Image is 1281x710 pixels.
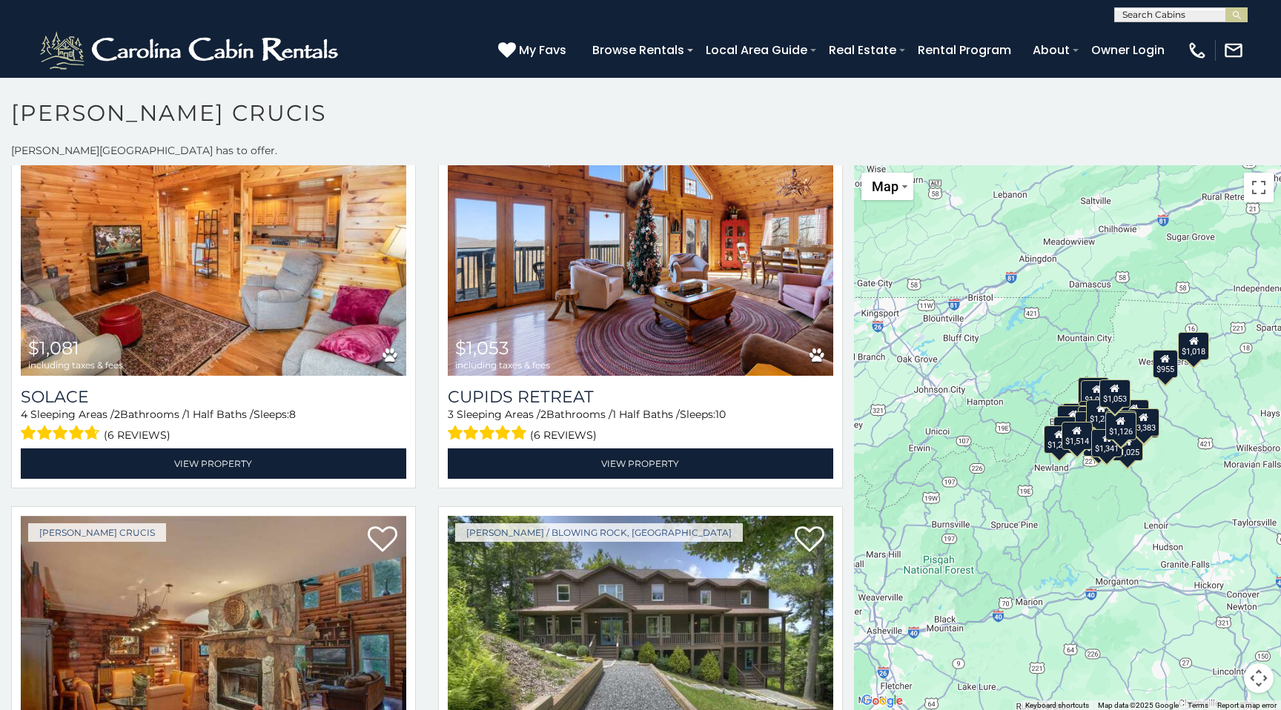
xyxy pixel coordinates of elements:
[37,28,345,73] img: White-1-2.png
[448,117,833,375] img: Cupids Retreat
[1091,429,1122,457] div: $1,341
[1118,399,1149,428] div: $1,569
[1153,350,1178,378] div: $955
[1098,701,1179,709] span: Map data ©2025 Google
[448,408,454,421] span: 3
[585,37,692,63] a: Browse Rentals
[1178,332,1209,360] div: $1,018
[795,525,824,556] a: Add to favorites
[1057,405,1088,434] div: $1,486
[289,408,296,421] span: 8
[872,179,898,194] span: Map
[861,173,913,200] button: Change map style
[1244,663,1274,693] button: Map camera controls
[1105,412,1136,440] div: $1,126
[368,525,397,556] a: Add to favorites
[1188,701,1208,709] a: Terms (opens in new tab)
[448,407,833,445] div: Sleeping Areas / Bathrooms / Sleeps:
[448,387,833,407] a: Cupids Retreat
[530,425,597,445] span: (6 reviews)
[1223,40,1244,61] img: mail-regular-white.png
[21,387,406,407] a: Solace
[21,448,406,479] a: View Property
[1025,37,1077,63] a: About
[21,408,27,421] span: 4
[186,408,254,421] span: 1 Half Baths /
[1099,379,1131,408] div: $1,053
[519,41,566,59] span: My Favs
[1062,422,1093,450] div: $1,514
[448,448,833,479] a: View Property
[698,37,815,63] a: Local Area Guide
[21,117,406,375] img: Solace
[498,41,570,60] a: My Favs
[910,37,1019,63] a: Rental Program
[114,408,120,421] span: 2
[540,408,546,421] span: 2
[1078,377,1109,405] div: $1,055
[28,360,123,370] span: including taxes & fees
[28,337,79,359] span: $1,081
[104,425,171,445] span: (6 reviews)
[455,523,743,542] a: [PERSON_NAME] / Blowing Rock, [GEOGRAPHIC_DATA]
[1105,411,1136,439] div: $1,566
[21,117,406,375] a: Solace $1,081 including taxes & fees
[21,407,406,445] div: Sleeping Areas / Bathrooms / Sleeps:
[28,523,166,542] a: [PERSON_NAME] Crucis
[1086,399,1117,428] div: $1,285
[612,408,680,421] span: 1 Half Baths /
[455,360,550,370] span: including taxes & fees
[1112,433,1143,461] div: $1,025
[448,117,833,375] a: Cupids Retreat $1,053 including taxes & fees
[1187,40,1208,61] img: phone-regular-white.png
[1053,417,1085,445] div: $4,193
[455,337,509,359] span: $1,053
[821,37,904,63] a: Real Estate
[1081,380,1112,408] div: $1,081
[1217,701,1277,709] a: Report a map error
[1044,425,1075,454] div: $1,215
[1244,173,1274,202] button: Toggle fullscreen view
[1128,408,1159,437] div: $3,383
[715,408,726,421] span: 10
[1084,37,1172,63] a: Owner Login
